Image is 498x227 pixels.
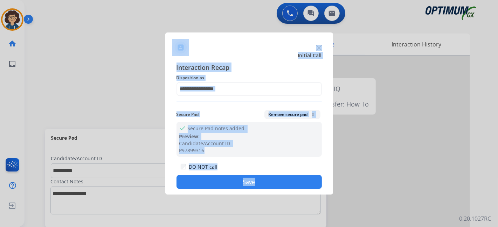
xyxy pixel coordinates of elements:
span: Interaction Recap [177,63,322,74]
mat-icon: check [179,125,185,130]
span: Secure Pad [177,110,199,119]
span: Preview: [179,133,200,140]
span: Initial Call [298,52,322,59]
span: Disposition as [177,74,322,82]
button: Remove secure padx [264,110,320,119]
img: contactIcon [172,39,189,56]
div: Secure Pad notes added. [177,122,322,157]
div: Candidate/Account ID: P97899316 [179,140,319,154]
button: Save [177,175,322,189]
p: 0.20.1027RC [459,214,491,223]
label: DO NOT call [189,163,217,170]
span: x [311,111,316,117]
